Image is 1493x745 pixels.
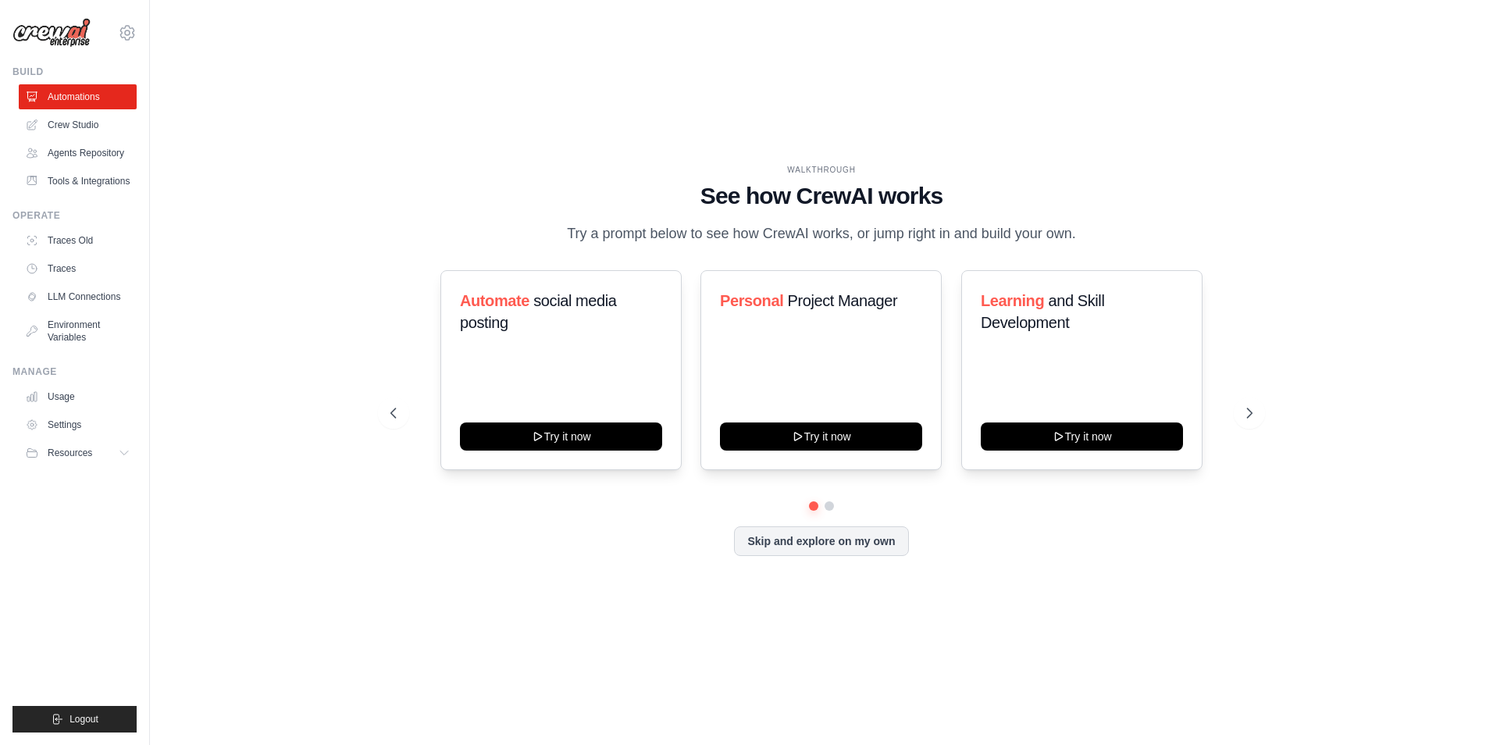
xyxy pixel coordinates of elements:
a: Usage [19,384,137,409]
span: social media posting [460,292,617,331]
p: Try a prompt below to see how CrewAI works, or jump right in and build your own. [559,223,1084,245]
div: WALKTHROUGH [390,164,1252,176]
a: LLM Connections [19,284,137,309]
a: Traces [19,256,137,281]
div: Build [12,66,137,78]
a: Traces Old [19,228,137,253]
span: Automate [460,292,529,309]
button: Logout [12,706,137,733]
a: Environment Variables [19,312,137,350]
a: Automations [19,84,137,109]
a: Crew Studio [19,112,137,137]
span: Personal [720,292,783,309]
span: Logout [69,713,98,725]
div: Manage [12,365,137,378]
h1: See how CrewAI works [390,182,1252,210]
button: Resources [19,440,137,465]
img: Logo [12,18,91,48]
span: Resources [48,447,92,459]
span: Learning [981,292,1044,309]
a: Agents Repository [19,141,137,166]
button: Skip and explore on my own [734,526,908,556]
a: Tools & Integrations [19,169,137,194]
button: Try it now [981,422,1183,451]
button: Try it now [720,422,922,451]
span: and Skill Development [981,292,1104,331]
span: Project Manager [788,292,898,309]
div: Operate [12,209,137,222]
button: Try it now [460,422,662,451]
a: Settings [19,412,137,437]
